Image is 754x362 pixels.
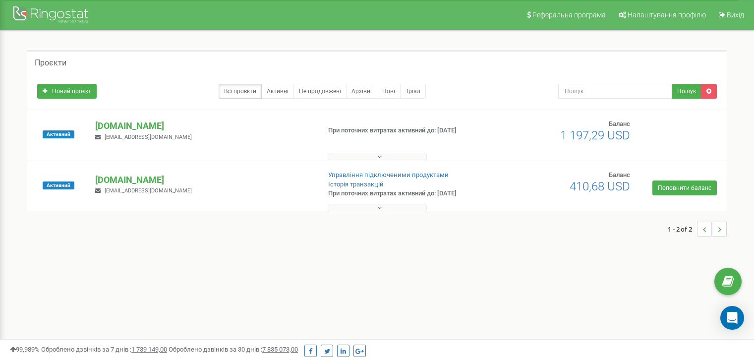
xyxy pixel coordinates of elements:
input: Пошук [558,84,672,99]
p: При поточних витратах активний до: [DATE] [328,189,487,198]
span: Активний [43,130,74,138]
a: Активні [261,84,294,99]
h5: Проєкти [35,59,66,67]
span: Баланс [609,171,630,179]
a: Історія транзакцій [328,181,384,188]
a: Нові [377,84,401,99]
a: Всі проєкти [219,84,262,99]
span: 1 197,29 USD [560,128,630,142]
a: Новий проєкт [37,84,97,99]
span: 410,68 USD [570,180,630,193]
a: Архівні [346,84,377,99]
span: 99,989% [10,346,40,353]
span: Реферальна програма [532,11,606,19]
span: Активний [43,181,74,189]
p: [DOMAIN_NAME] [95,120,312,132]
span: [EMAIL_ADDRESS][DOMAIN_NAME] [105,134,192,140]
span: Оброблено дзвінків за 30 днів : [169,346,298,353]
span: Баланс [609,120,630,127]
u: 7 835 073,00 [262,346,298,353]
p: [DOMAIN_NAME] [95,174,312,186]
nav: ... [668,212,727,246]
a: Не продовжені [293,84,347,99]
span: Налаштування профілю [628,11,706,19]
a: Управління підключеними продуктами [328,171,449,179]
button: Пошук [672,84,701,99]
span: [EMAIL_ADDRESS][DOMAIN_NAME] [105,187,192,194]
span: Оброблено дзвінків за 7 днів : [41,346,167,353]
u: 1 739 149,00 [131,346,167,353]
span: 1 - 2 of 2 [668,222,697,237]
a: Поповнити баланс [652,181,717,195]
span: Вихід [727,11,744,19]
a: Тріал [400,84,426,99]
div: Open Intercom Messenger [720,306,744,330]
p: При поточних витратах активний до: [DATE] [328,126,487,135]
